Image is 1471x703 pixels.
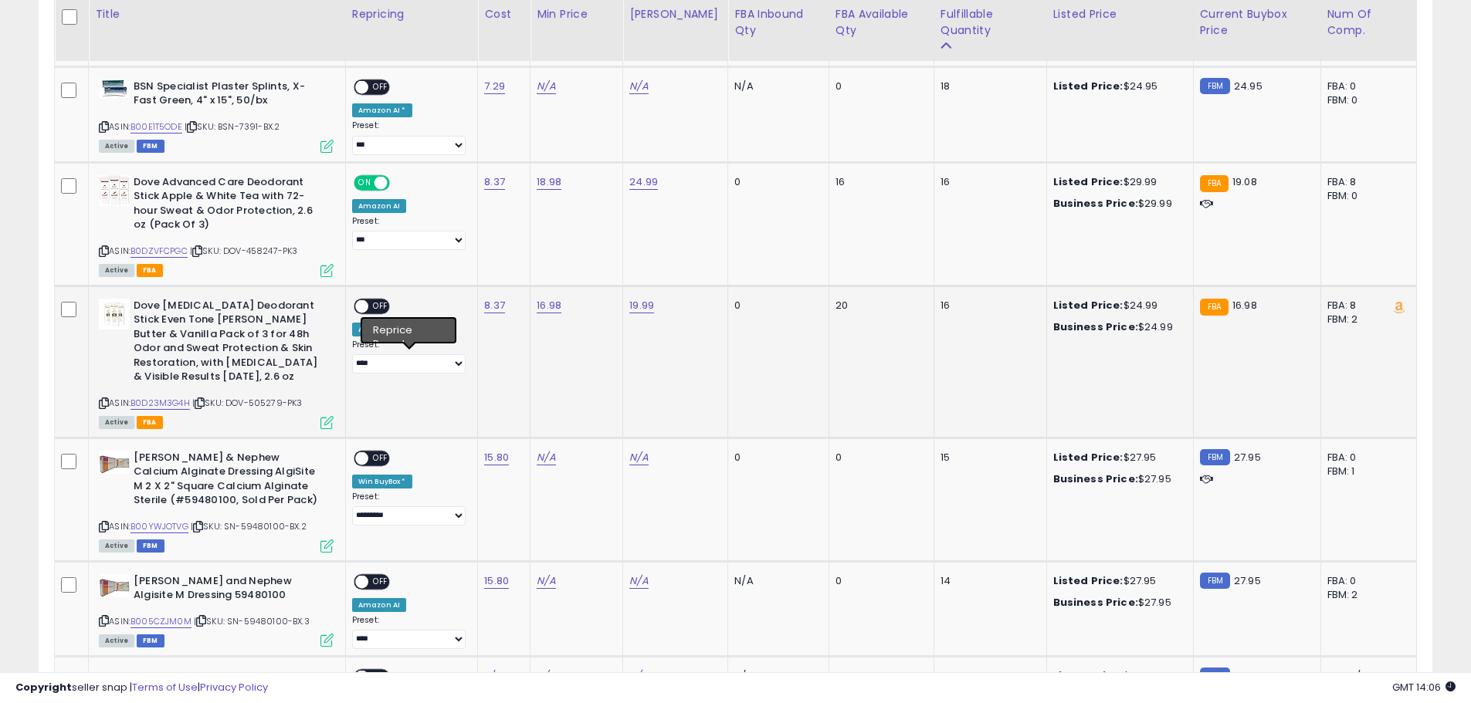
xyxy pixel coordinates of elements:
[99,79,130,98] img: 51B+VnhKvQL._SL40_.jpg
[355,176,375,189] span: ON
[941,451,1035,465] div: 15
[95,6,339,22] div: Title
[1232,298,1257,313] span: 16.98
[192,397,303,409] span: | SKU: DOV-505279-PK3
[1234,450,1261,465] span: 27.95
[134,574,321,607] b: [PERSON_NAME] and Nephew Algisite M Dressing 59480100
[99,140,134,153] span: All listings currently available for purchase on Amazon
[734,451,816,465] div: 0
[388,176,412,189] span: OFF
[629,450,648,465] a: N/A
[1053,319,1138,334] b: Business Price:
[99,634,134,647] span: All listings currently available for purchase on Amazon
[1053,298,1124,313] b: Listed Price:
[99,299,334,428] div: ASIN:
[484,79,505,94] a: 7.29
[734,175,816,189] div: 0
[629,6,721,22] div: [PERSON_NAME]
[1327,588,1405,602] div: FBM: 2
[130,245,188,258] a: B0DZVFCPGC
[734,299,816,313] div: 0
[352,598,406,612] div: Amazon AI
[352,120,466,155] div: Preset:
[130,615,192,628] a: B005CZJM0M
[1053,299,1181,313] div: $24.99
[537,573,555,589] a: N/A
[1200,299,1229,316] small: FBA
[99,264,134,277] span: All listings currently available for purchase on Amazon
[1053,595,1138,610] b: Business Price:
[1053,450,1124,465] b: Listed Price:
[15,680,72,695] strong: Copyright
[941,574,1035,588] div: 14
[137,634,164,647] span: FBM
[99,416,134,429] span: All listings currently available for purchase on Amazon
[368,80,393,93] span: OFF
[537,79,555,94] a: N/A
[1053,174,1124,189] b: Listed Price:
[99,574,334,646] div: ASIN:
[368,299,393,313] span: OFF
[191,520,307,532] span: | SKU: SN-59480100-BX.2
[1053,196,1138,211] b: Business Price:
[200,680,268,695] a: Privacy Policy
[134,451,321,512] b: [PERSON_NAME] & Nephew Calcium Alginate Dressing AlgiSite M 2 X 2" Square Calcium Alginate Steril...
[137,539,164,553] span: FBM
[484,573,509,589] a: 15.80
[99,451,334,551] div: ASIN:
[1053,472,1181,486] div: $27.95
[1200,78,1230,94] small: FBM
[1327,574,1405,588] div: FBA: 0
[1053,451,1181,465] div: $27.95
[352,6,472,22] div: Repricing
[99,299,130,330] img: 615S3HGoBGL._SL40_.jpg
[99,79,334,151] div: ASIN:
[1327,79,1405,93] div: FBA: 0
[941,175,1035,189] div: 16
[1200,175,1229,192] small: FBA
[1200,449,1230,465] small: FBM
[1327,299,1405,313] div: FBA: 8
[130,397,190,410] a: B0D23M3G4H
[1053,471,1138,486] b: Business Price:
[130,520,188,533] a: B00YWJOTVG
[352,216,466,251] div: Preset:
[352,199,406,213] div: Amazon AI
[484,174,505,190] a: 8.37
[537,298,561,313] a: 16.98
[734,6,822,39] div: FBA inbound Qty
[537,174,561,190] a: 18.98
[99,451,130,474] img: 31AfIp4SmKL._SL40_.jpg
[835,175,922,189] div: 16
[941,299,1035,313] div: 16
[99,539,134,553] span: All listings currently available for purchase on Amazon
[137,140,164,153] span: FBM
[734,574,816,588] div: N/A
[1053,574,1181,588] div: $27.95
[629,573,648,589] a: N/A
[1327,465,1405,478] div: FBM: 1
[629,79,648,94] a: N/A
[134,175,321,236] b: Dove Advanced Care Deodorant Stick Apple & White Tea with 72-hour Sweat & Odor Protection, 2.6 oz...
[484,450,509,465] a: 15.80
[190,245,298,257] span: | SKU: DOV-458247-PK3
[130,120,182,134] a: B00E1T5ODE
[1327,313,1405,326] div: FBM: 2
[1053,79,1181,93] div: $24.95
[835,451,922,465] div: 0
[941,6,1040,39] div: Fulfillable Quantity
[132,680,198,695] a: Terms of Use
[1200,6,1314,39] div: Current Buybox Price
[629,174,658,190] a: 24.99
[835,6,927,39] div: FBA Available Qty
[734,79,816,93] div: N/A
[1234,79,1263,93] span: 24.95
[352,103,412,117] div: Amazon AI *
[1053,175,1181,189] div: $29.99
[1327,189,1405,203] div: FBM: 0
[537,6,616,22] div: Min Price
[835,79,922,93] div: 0
[537,450,555,465] a: N/A
[1327,6,1410,39] div: Num of Comp.
[1327,175,1405,189] div: FBA: 8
